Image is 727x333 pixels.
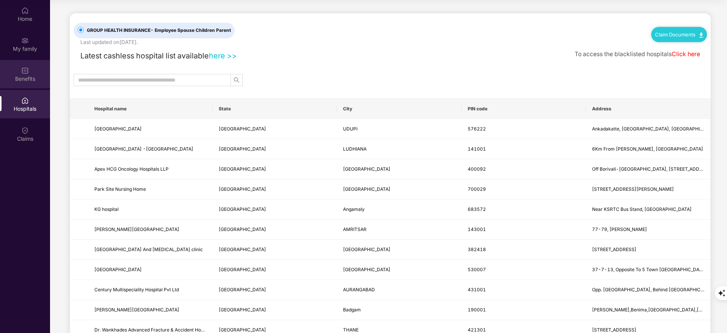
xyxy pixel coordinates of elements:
span: [GEOGRAPHIC_DATA] [219,287,266,292]
div: Last updated on [DATE] . [80,38,138,47]
td: West Bengal [213,179,337,199]
td: KG hospital [88,199,213,220]
td: AMRITSAR [337,220,461,240]
span: To access the blacklisted hospitals [575,50,672,58]
th: Hospital name [88,99,213,119]
span: 576222 [468,126,486,132]
td: Badgam [337,300,461,320]
img: svg+xml;base64,PHN2ZyBpZD0iSG9tZSIgeG1sbnM9Imh0dHA6Ly93d3cudzMub3JnLzIwMDAvc3ZnIiB3aWR0aD0iMjAiIG... [21,7,29,14]
span: [GEOGRAPHIC_DATA] [219,166,266,172]
td: 77-79, Ajit Nagar [586,220,710,240]
span: [GEOGRAPHIC_DATA] -[GEOGRAPHIC_DATA] [94,146,193,152]
a: Claim Documents [655,31,703,38]
span: 530007 [468,267,486,272]
span: UDUPI [343,126,357,132]
span: [GEOGRAPHIC_DATA] [219,126,266,132]
span: THANE [343,327,359,333]
span: Century Multispeciality Hospital Pvt Ltd [94,287,179,292]
span: [PERSON_NAME][GEOGRAPHIC_DATA] [94,307,179,313]
span: [GEOGRAPHIC_DATA] [219,267,266,272]
span: Opp. [GEOGRAPHIC_DATA], Behind [GEOGRAPHIC_DATA] [592,287,716,292]
td: Park Site Nursing Home [88,179,213,199]
td: Century Multispeciality Hospital Pvt Ltd [88,280,213,300]
span: Apex HCG Oncology Hospitals LLP [94,166,169,172]
td: 37-7-13, Opposite To 5 Town Police Station, Sathyanagar [586,260,710,280]
span: [GEOGRAPHIC_DATA] [219,307,266,313]
td: Fortis Hospital -Ludhiana [88,139,213,159]
span: AMRITSAR [343,226,367,232]
span: search [231,77,242,83]
td: MUMBAI [337,159,461,179]
span: LUDHIANA [343,146,367,152]
td: Gujarat [213,240,337,260]
span: Dr. Wankhades Advanced Fracture & Accident Hospital [94,327,212,333]
td: UDUPI [337,119,461,139]
span: [GEOGRAPHIC_DATA] [219,247,266,252]
td: Apex HCG Oncology Hospitals LLP [88,159,213,179]
span: [GEOGRAPHIC_DATA] [219,146,266,152]
span: [GEOGRAPHIC_DATA] [219,226,266,232]
td: Khumani Chowk,Benima,Budgam,Shrinagar,J&K [586,300,710,320]
span: [GEOGRAPHIC_DATA] [219,186,266,192]
td: Ankadakatte, Koteshwar, NH-66 [586,119,710,139]
span: 6Km From [PERSON_NAME], [GEOGRAPHIC_DATA] [592,146,703,152]
span: 77-79, [PERSON_NAME] [592,226,647,232]
a: Click here [672,50,700,58]
td: AHMEDABAD [337,240,461,260]
span: [GEOGRAPHIC_DATA] [219,206,266,212]
span: Hospital name [94,106,207,112]
td: Near KSRTC Bus Stand, Trissur Road, Angamaly [586,199,710,220]
span: 400092 [468,166,486,172]
span: 143001 [468,226,486,232]
span: Angamaly [343,206,365,212]
td: Sunrise Hospital [88,260,213,280]
img: svg+xml;base64,PHN2ZyBpZD0iQ2xhaW0iIHhtbG5zPSJodHRwOi8vd3d3LnczLm9yZy8yMDAwL3N2ZyIgd2lkdGg9IjIwIi... [21,127,29,134]
span: [STREET_ADDRESS][PERSON_NAME] [592,186,674,192]
span: - Employee Spouse Children Parent [150,27,231,33]
td: Maharashtra [213,280,337,300]
span: 431001 [468,287,486,292]
span: Latest cashless hospital list available [80,51,209,60]
span: 382418 [468,247,486,252]
span: [GEOGRAPHIC_DATA] [94,126,142,132]
td: Angamaly [337,199,461,220]
span: [GEOGRAPHIC_DATA] [343,247,390,252]
span: 190001 [468,307,486,313]
a: here >> [209,51,237,60]
td: JAMMU AND KASHMIR [213,300,337,320]
img: svg+xml;base64,PHN2ZyB4bWxucz0iaHR0cDovL3d3dy53My5vcmcvMjAwMC9zdmciIHdpZHRoPSIxMC40IiBoZWlnaHQ9Ij... [699,33,703,38]
td: Maharashtra [213,159,337,179]
img: svg+xml;base64,PHN2ZyB3aWR0aD0iMjAiIGhlaWdodD0iMjAiIHZpZXdCb3g9IjAgMCAyMCAyMCIgZmlsbD0ibm9uZSIgeG... [21,37,29,44]
td: Narayan Medical Hospital And Diabetes clinic [88,240,213,260]
span: 141001 [468,146,486,152]
span: [GEOGRAPHIC_DATA] And [MEDICAL_DATA] clinic [94,247,203,252]
span: Park Site Nursing Home [94,186,146,192]
span: GROUP HEALTH INSURANCE [84,27,234,34]
td: Surgeons Hospital [88,119,213,139]
td: Off Borivali-Dahisar, Holy Cross Road, New Link Rd, I C Colony, Borivali West [586,159,710,179]
span: AURANGABAD [343,287,375,292]
td: Opp. Central Bus Stand, Behind Hotel Ajinkya [586,280,710,300]
span: Address [592,106,704,112]
span: 683572 [468,206,486,212]
img: svg+xml;base64,PHN2ZyBpZD0iSG9zcGl0YWxzIiB4bWxucz0iaHR0cDovL3d3dy53My5vcmcvMjAwMC9zdmciIHdpZHRoPS... [21,97,29,104]
span: Off Borivali-[GEOGRAPHIC_DATA], [STREET_ADDRESS] [592,166,713,172]
th: City [337,99,461,119]
td: Visakhapatnam [337,260,461,280]
span: [GEOGRAPHIC_DATA] [94,267,142,272]
td: 6Km From Samrala Chowk, Chandigarh Road [586,139,710,159]
span: [GEOGRAPHIC_DATA] [219,327,266,333]
td: Kolkata [337,179,461,199]
span: 421301 [468,327,486,333]
span: [STREET_ADDRESS] [592,247,636,252]
img: svg+xml;base64,PHN2ZyBpZD0iQmVuZWZpdHMiIHhtbG5zPSJodHRwOi8vd3d3LnczLm9yZy8yMDAwL3N2ZyIgd2lkdGg9Ij... [21,67,29,74]
span: [GEOGRAPHIC_DATA] [343,166,390,172]
td: Kerala [213,199,337,220]
span: 700029 [468,186,486,192]
th: Address [586,99,710,119]
th: PIN code [462,99,586,119]
button: search [230,74,243,86]
span: [STREET_ADDRESS] [592,327,636,333]
span: [GEOGRAPHIC_DATA] [343,186,390,192]
td: Punjab [213,139,337,159]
